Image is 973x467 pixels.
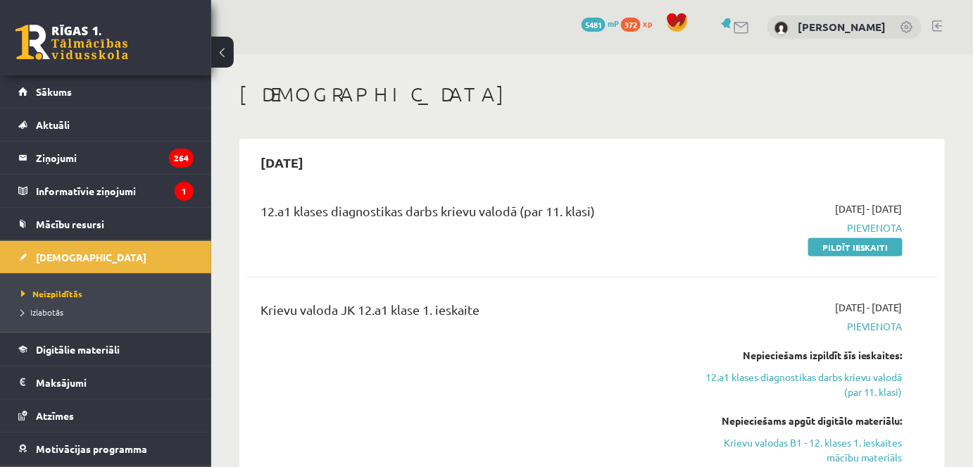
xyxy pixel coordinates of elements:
[18,241,194,273] a: [DEMOGRAPHIC_DATA]
[643,18,652,29] span: xp
[582,18,605,32] span: 5481
[36,442,147,455] span: Motivācijas programma
[18,75,194,108] a: Sākums
[703,220,903,235] span: Pievienota
[239,82,945,106] h1: [DEMOGRAPHIC_DATA]
[36,142,194,174] legend: Ziņojumi
[21,306,63,318] span: Izlabotās
[18,333,194,366] a: Digitālie materiāli
[175,182,194,201] i: 1
[18,142,194,174] a: Ziņojumi264
[798,20,886,34] a: [PERSON_NAME]
[582,18,619,29] a: 5481 mP
[18,399,194,432] a: Atzīmes
[808,238,903,256] a: Pildīt ieskaiti
[260,300,682,326] div: Krievu valoda JK 12.a1 klase 1. ieskaite
[18,432,194,465] a: Motivācijas programma
[835,300,903,315] span: [DATE] - [DATE]
[703,435,903,465] a: Krievu valodas B1 - 12. klases 1. ieskaites mācību materiāls
[15,25,128,60] a: Rīgas 1. Tālmācības vidusskola
[36,409,74,422] span: Atzīmes
[36,366,194,399] legend: Maksājumi
[703,348,903,363] div: Nepieciešams izpildīt šīs ieskaites:
[36,85,72,98] span: Sākums
[18,108,194,141] a: Aktuāli
[21,288,82,299] span: Neizpildītās
[774,21,789,35] img: Daniels Birziņš
[169,149,194,168] i: 264
[36,175,194,207] legend: Informatīvie ziņojumi
[21,287,197,300] a: Neizpildītās
[246,146,318,179] h2: [DATE]
[260,201,682,228] div: 12.a1 klases diagnostikas darbs krievu valodā (par 11. klasi)
[703,319,903,334] span: Pievienota
[36,218,104,230] span: Mācību resursi
[18,366,194,399] a: Maksājumi
[835,201,903,216] span: [DATE] - [DATE]
[36,251,146,263] span: [DEMOGRAPHIC_DATA]
[18,208,194,240] a: Mācību resursi
[36,118,70,131] span: Aktuāli
[621,18,659,29] a: 372 xp
[703,370,903,399] a: 12.a1 klases diagnostikas darbs krievu valodā (par 11. klasi)
[18,175,194,207] a: Informatīvie ziņojumi1
[703,413,903,428] div: Nepieciešams apgūt digitālo materiālu:
[621,18,641,32] span: 372
[608,18,619,29] span: mP
[21,306,197,318] a: Izlabotās
[36,343,120,356] span: Digitālie materiāli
